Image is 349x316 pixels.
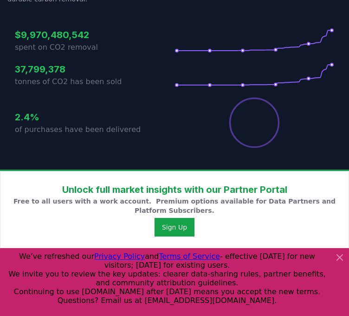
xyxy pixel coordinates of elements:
[228,97,280,149] div: Percentage of sales delivered
[12,183,337,197] h3: Unlock full market insights with our Partner Portal
[155,218,194,237] button: Sign Up
[15,76,174,87] p: tonnes of CO2 has been sold
[15,62,174,76] h3: 37,799,378
[15,42,174,53] p: spent on CO2 removal
[12,197,337,215] p: Free to all users with a work account. Premium options available for Data Partners and Platform S...
[15,110,174,124] h3: 2.4%
[15,28,174,42] h3: $9,970,480,542
[162,223,187,232] a: Sign Up
[15,124,174,135] p: of purchases have been delivered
